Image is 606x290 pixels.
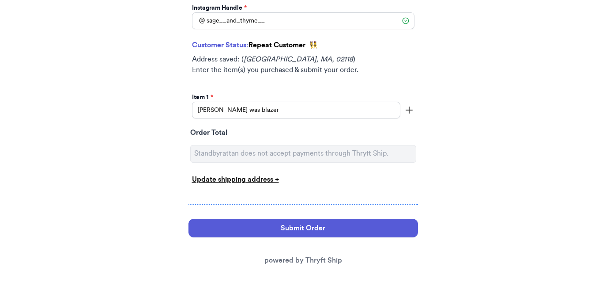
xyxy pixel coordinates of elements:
div: Order Total [190,127,416,141]
p: Address saved: ( ) Enter the item(s) you purchased & submit your order. [192,54,414,75]
a: powered by Thryft Ship [264,257,342,264]
span: Customer Status: [192,42,248,49]
span: Repeat Customer [248,42,305,49]
em: [GEOGRAPHIC_DATA], MA, 02118 [244,56,353,63]
div: Update shipping address + [192,174,414,185]
input: ex.funky hat [192,102,400,118]
label: Instagram Handle [192,4,247,12]
label: Item 1 [192,93,213,102]
span: 👯 [309,40,318,50]
div: @ [192,12,205,29]
button: Submit Order [188,219,418,237]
